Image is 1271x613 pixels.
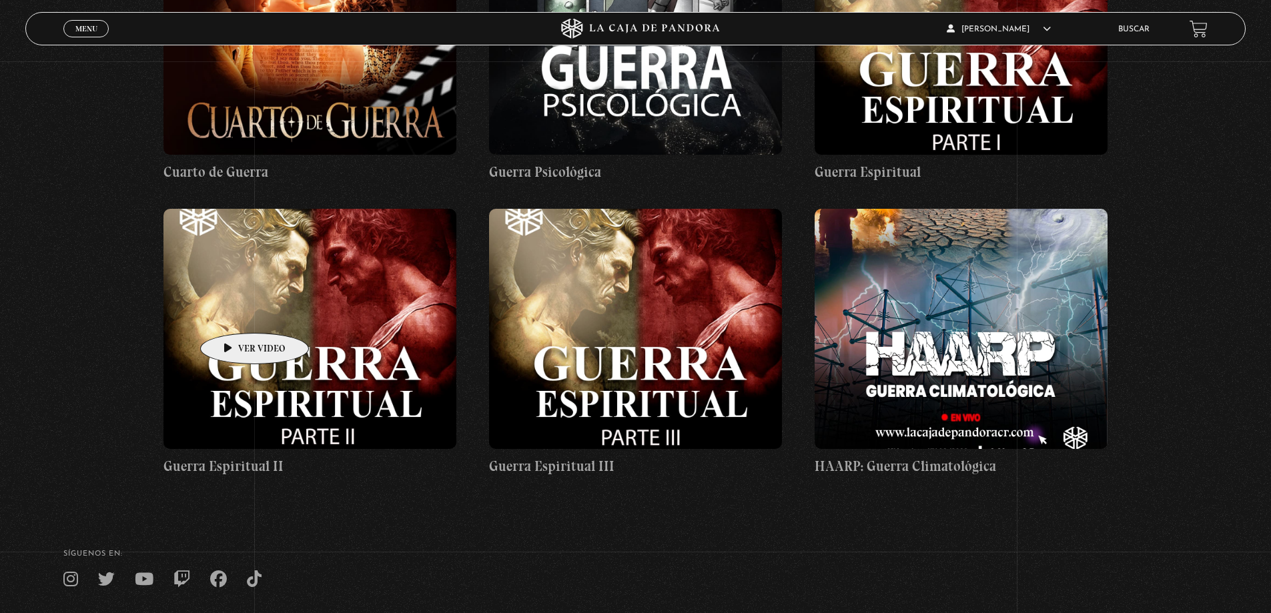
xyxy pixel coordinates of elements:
h4: SÍguenos en: [63,550,1208,558]
a: Guerra Espiritual III [489,209,782,477]
h4: Guerra Espiritual [815,161,1108,183]
a: Guerra Espiritual II [163,209,456,477]
a: Buscar [1118,25,1150,33]
a: View your shopping cart [1190,20,1208,38]
a: HAARP: Guerra Climatológica [815,209,1108,477]
h4: Guerra Espiritual III [489,456,782,477]
span: Cerrar [71,36,102,45]
span: Menu [75,25,97,33]
h4: Cuarto de Guerra [163,161,456,183]
h4: Guerra Espiritual II [163,456,456,477]
h4: HAARP: Guerra Climatológica [815,456,1108,477]
h4: Guerra Psicológica [489,161,782,183]
span: [PERSON_NAME] [947,25,1051,33]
